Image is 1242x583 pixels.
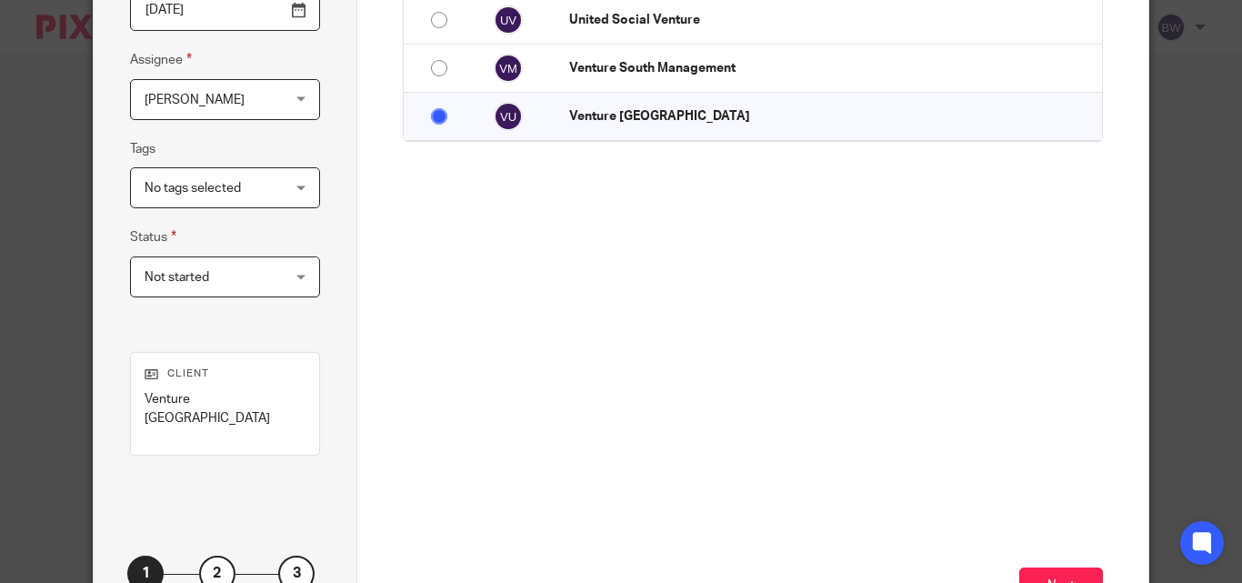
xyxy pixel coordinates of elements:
p: Venture [GEOGRAPHIC_DATA] [569,107,1093,126]
img: svg%3E [494,54,523,83]
label: Tags [130,140,155,158]
span: Not started [145,271,209,284]
p: Venture [GEOGRAPHIC_DATA] [145,390,305,427]
label: Assignee [130,49,192,70]
img: svg%3E [494,5,523,35]
span: No tags selected [145,182,241,195]
p: Venture South Management [569,59,1093,77]
p: United Social Venture [569,11,1093,29]
span: [PERSON_NAME] [145,94,245,106]
p: Client [145,367,305,381]
img: svg%3E [494,102,523,131]
label: Status [130,226,176,247]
